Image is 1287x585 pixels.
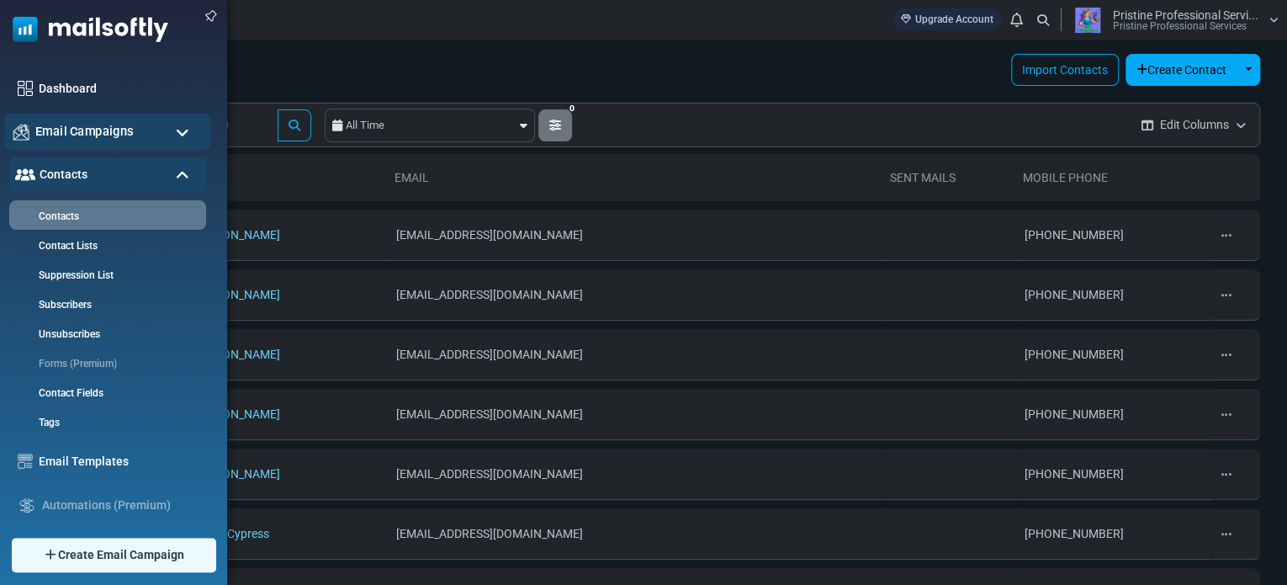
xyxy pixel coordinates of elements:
[189,228,279,242] a: [PERSON_NAME]
[1128,103,1259,147] button: Edit Columns
[388,329,882,380] td: [EMAIL_ADDRESS][DOMAIN_NAME]
[1113,21,1247,31] span: Pristine Professional Services
[9,209,202,224] a: Contacts
[40,166,87,183] span: Contacts
[18,81,33,96] img: dashboard-icon.svg
[1113,9,1258,21] span: Pristine Professional Servi...
[13,124,29,140] img: campaigns-icon.png
[189,288,279,301] a: [PERSON_NAME]
[1023,171,1108,184] span: translation missing: en.crm_contacts.form.list_header.mobile_phone
[35,122,134,141] span: Email Campaigns
[388,508,882,560] td: [EMAIL_ADDRESS][DOMAIN_NAME]
[1011,54,1119,86] a: Import Contacts
[15,168,35,180] img: contacts-icon-active.svg
[388,449,882,500] td: [EMAIL_ADDRESS][DOMAIN_NAME]
[1016,269,1212,321] td: [PHONE_NUMBER]
[1067,8,1109,33] img: User Logo
[388,389,882,440] td: [EMAIL_ADDRESS][DOMAIN_NAME]
[1016,210,1212,261] td: [PHONE_NUMBER]
[563,102,581,117] span: 0
[39,80,198,98] a: Dashboard
[58,546,184,564] span: Create Email Campaign
[189,407,279,421] a: [PERSON_NAME]
[9,238,202,253] a: Contact Lists
[1016,508,1212,560] td: [PHONE_NUMBER]
[890,171,956,184] a: Sent Mails
[9,297,202,312] a: Subscribers
[18,496,36,515] img: workflow.svg
[18,454,33,469] img: email-templates-icon.svg
[1016,449,1212,500] td: [PHONE_NUMBER]
[1067,8,1279,33] a: User Logo Pristine Professional Servi... Pristine Professional Services
[9,327,202,342] a: Unsubscribes
[189,467,279,481] a: [PERSON_NAME]
[9,415,202,430] a: Tags
[388,210,882,261] td: [EMAIL_ADDRESS][DOMAIN_NAME]
[538,109,572,141] button: 0
[1125,54,1237,86] button: Create Contact
[1023,171,1108,184] a: Mobile Phone
[395,171,429,184] a: Email
[189,348,279,361] a: [PERSON_NAME]
[9,268,202,283] a: Suppression List
[189,527,268,540] a: Mecca Cypress
[1016,329,1212,380] td: [PHONE_NUMBER]
[39,453,198,471] a: Email Templates
[388,269,882,321] td: [EMAIL_ADDRESS][DOMAIN_NAME]
[9,386,202,401] a: Contact Fields
[346,109,516,141] div: All Time
[892,8,1002,30] a: Upgrade Account
[1016,389,1212,440] td: [PHONE_NUMBER]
